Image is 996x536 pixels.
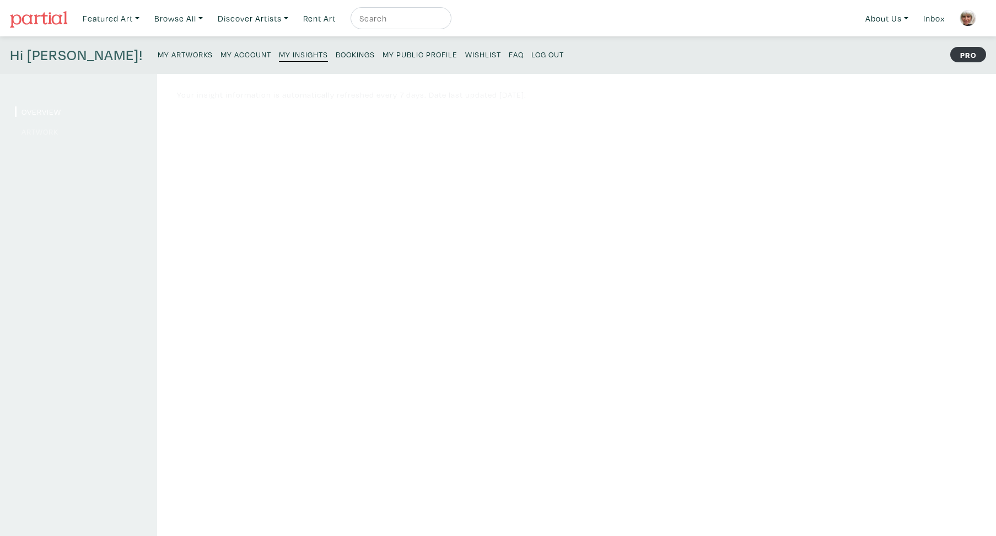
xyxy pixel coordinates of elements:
p: Your insight information is automatically refreshed every 7 days. Date last updated [DATE]. [177,89,526,101]
a: Overview [15,106,61,117]
a: My Account [220,46,271,61]
input: Search [358,12,441,25]
a: Inbox [918,7,950,30]
small: My Artworks [158,49,213,60]
a: About Us [860,7,913,30]
small: My Account [220,49,271,60]
a: Featured Art [78,7,144,30]
h4: Hi [PERSON_NAME]! [10,46,143,64]
a: My Insights [279,46,328,62]
small: Bookings [336,49,375,60]
a: FAQ [509,46,524,61]
img: phpThumb.php [960,10,976,26]
small: My Public Profile [383,49,457,60]
a: Bookings [336,46,375,61]
small: Log Out [531,49,564,60]
a: Discover Artists [213,7,293,30]
small: Wishlist [465,49,501,60]
a: Artwork [15,126,58,137]
a: Rent Art [298,7,341,30]
strong: PRO [950,47,986,62]
a: Browse All [149,7,208,30]
a: My Public Profile [383,46,457,61]
a: Wishlist [465,46,501,61]
small: FAQ [509,49,524,60]
a: My Artworks [158,46,213,61]
a: Log Out [531,46,564,61]
small: My Insights [279,49,328,60]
